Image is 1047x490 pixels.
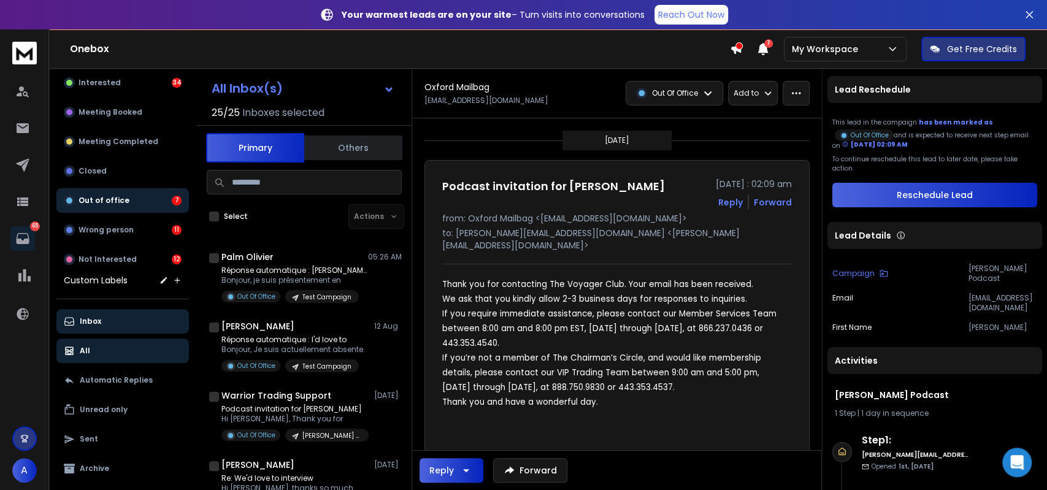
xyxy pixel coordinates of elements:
[832,293,853,313] p: Email
[442,278,753,290] span: Thank you for contacting The Voyager Club. Your email has been received.
[442,308,779,349] span: If you require immediate assistance, please contact our Member Services Team between 8:00 am and ...
[764,39,773,48] span: 7
[242,105,324,120] h3: Inboxes selected
[652,88,698,98] p: Out Of Office
[79,255,137,264] p: Not Interested
[658,9,724,21] p: Reach Out Now
[872,462,934,471] p: Opened
[56,71,189,95] button: Interested34
[442,178,665,195] h1: Podcast invitation for [PERSON_NAME]
[221,345,365,354] p: Bonjour, Je suis actuellement absente.
[80,375,153,385] p: Automatic Replies
[221,414,369,424] p: Hi [PERSON_NAME], Thank you for
[754,196,792,209] div: Forward
[792,43,863,55] p: My Workspace
[30,221,40,231] p: 65
[304,134,402,161] button: Others
[342,9,512,21] strong: Your warmest leads are on your site
[12,458,37,483] button: A
[442,352,764,393] span: If you’re not a member of The Chairman’s Circle, and would like membership details, please contac...
[919,118,993,127] span: has been marked as
[899,462,934,471] span: 1st, [DATE]
[1002,448,1032,477] div: Open Intercom Messenger
[424,96,548,105] p: [EMAIL_ADDRESS][DOMAIN_NAME]
[861,408,929,418] span: 1 day in sequence
[493,458,567,483] button: Forward
[212,82,283,94] h1: All Inbox(s)
[734,88,759,98] p: Add to
[851,131,889,140] p: Out Of Office
[832,155,1037,173] p: To continue reschedule this lead to later date, please take action.
[302,293,351,302] p: Test Campaign
[80,316,101,326] p: Inbox
[429,464,454,477] div: Reply
[832,118,1037,150] div: This lead in the campaign and is expected to receive next step email on
[237,292,275,301] p: Out Of Office
[56,247,189,272] button: Not Interested12
[221,404,369,414] p: Podcast invitation for [PERSON_NAME]
[56,159,189,183] button: Closed
[842,140,908,149] div: [DATE] 02:09 AM
[374,391,402,400] p: [DATE]
[862,433,969,448] h6: Step 1 :
[835,83,911,96] p: Lead Reschedule
[862,450,969,459] h6: [PERSON_NAME][EMAIL_ADDRESS][DOMAIN_NAME]
[172,255,182,264] div: 12
[221,459,294,471] h1: [PERSON_NAME]
[420,458,483,483] button: Reply
[202,76,404,101] button: All Inbox(s)
[56,368,189,392] button: Automatic Replies
[79,166,107,176] p: Closed
[442,396,598,408] span: Thank you and have a wonderful day.
[56,100,189,124] button: Meeting Booked
[237,361,275,370] p: Out Of Office
[64,274,128,286] h3: Custom Labels
[56,456,189,481] button: Archive
[442,293,747,305] span: We ask that you kindly allow 2-3 business days for responses to inquiries.
[302,362,351,371] p: Test Campaign
[56,218,189,242] button: Wrong person11
[224,212,248,221] label: Select
[172,78,182,88] div: 34
[342,9,645,21] p: – Turn visits into conversations
[237,431,275,440] p: Out Of Office
[368,252,402,262] p: 05:26 AM
[424,81,489,93] h1: Oxford Mailbag
[206,133,304,163] button: Primary
[56,339,189,363] button: All
[221,266,369,275] p: Réponse automatique : [PERSON_NAME], I'd love
[221,275,369,285] p: Bonjour, je suis présentement en
[716,178,792,190] p: [DATE] : 02:09 am
[947,43,1017,55] p: Get Free Credits
[718,196,743,209] button: Reply
[70,42,730,56] h1: Onebox
[968,264,1037,283] p: [PERSON_NAME] Podcast
[172,225,182,235] div: 11
[832,183,1037,207] button: Reschedule Lead
[827,347,1042,374] div: Activities
[835,408,1035,418] div: |
[79,225,134,235] p: Wrong person
[835,408,856,418] span: 1 Step
[835,229,891,242] p: Lead Details
[212,105,240,120] span: 25 / 25
[442,227,792,251] p: to: [PERSON_NAME][EMAIL_ADDRESS][DOMAIN_NAME] <[PERSON_NAME][EMAIL_ADDRESS][DOMAIN_NAME]>
[56,129,189,154] button: Meeting Completed
[12,42,37,64] img: logo
[79,137,158,147] p: Meeting Completed
[921,37,1026,61] button: Get Free Credits
[968,323,1037,332] p: [PERSON_NAME]
[56,309,189,334] button: Inbox
[80,434,98,444] p: Sent
[10,226,35,251] a: 65
[832,269,875,278] p: Campaign
[80,405,128,415] p: Unread only
[302,431,361,440] p: [PERSON_NAME] Podcast
[79,78,121,88] p: Interested
[56,188,189,213] button: Out of office7
[172,196,182,205] div: 7
[442,212,792,224] p: from: Oxford Mailbag <[EMAIL_ADDRESS][DOMAIN_NAME]>
[221,335,365,345] p: Réponse automatique : I'd love to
